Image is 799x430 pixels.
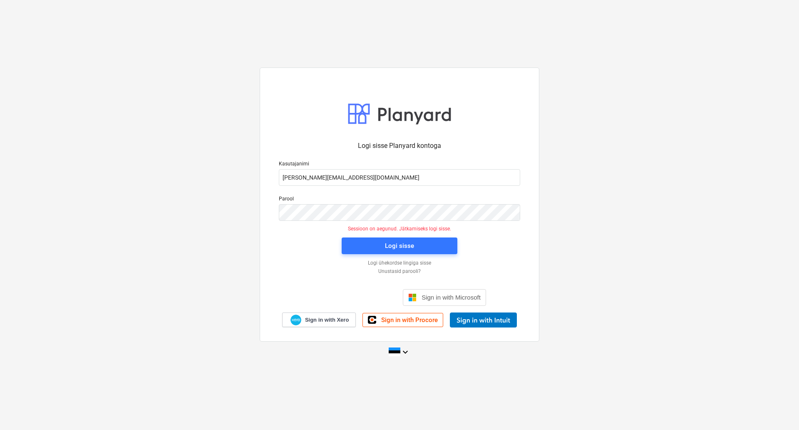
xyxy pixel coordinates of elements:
p: Parool [279,196,520,204]
iframe: Chat Widget [757,390,799,430]
a: Unustasid parooli? [275,268,524,275]
i: keyboard_arrow_down [400,347,410,357]
p: Logi sisse Planyard kontoga [279,141,520,151]
span: Sign in with Xero [305,316,349,324]
div: Vestlusvidin [757,390,799,430]
img: Microsoft logo [408,293,417,302]
a: Sign in with Procore [362,313,443,327]
p: Sessioon on aegunud. Jätkamiseks logi sisse. [274,226,525,232]
button: Logi sisse [342,237,457,254]
iframe: Sign in with Google Button [309,288,400,307]
img: Xero logo [290,315,301,326]
input: Kasutajanimi [279,169,520,186]
a: Sign in with Xero [282,312,356,327]
p: Kasutajanimi [279,161,520,169]
div: Logi sisse [385,240,414,251]
span: Sign in with Procore [381,316,438,324]
span: Sign in with Microsoft [422,294,481,301]
a: Logi ühekordse lingiga sisse [275,260,524,267]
